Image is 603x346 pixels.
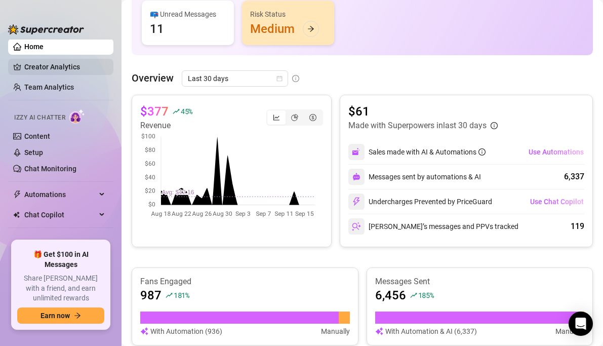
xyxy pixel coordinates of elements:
div: segmented control [266,109,323,126]
div: Open Intercom Messenger [569,312,593,336]
div: 6,337 [564,171,584,183]
div: [PERSON_NAME]’s messages and PPVs tracked [348,218,518,235]
article: With Automation (936) [150,326,222,337]
article: $377 [140,103,169,120]
button: Use Chat Copilot [530,194,584,210]
span: arrow-right [74,312,81,319]
button: Earn nowarrow-right [17,307,104,324]
article: 6,456 [375,287,406,303]
span: arrow-right [307,25,314,32]
img: svg%3e [375,326,383,337]
span: Automations [24,186,96,203]
span: dollar-circle [309,114,316,121]
span: info-circle [292,75,299,82]
article: $61 [348,103,498,120]
span: 45 % [181,106,192,116]
span: info-circle [478,148,486,156]
span: rise [166,292,173,299]
img: svg%3e [352,222,361,231]
a: Content [24,132,50,140]
article: 987 [140,287,162,303]
span: Use Automations [529,148,584,156]
article: Manually [321,326,350,337]
a: Chat Monitoring [24,165,76,173]
span: Earn now [41,312,70,320]
span: Chat Copilot [24,207,96,223]
span: Use Chat Copilot [530,198,584,206]
img: Chat Copilot [13,211,20,218]
article: With Automation & AI (6,337) [385,326,477,337]
span: pie-chart [291,114,298,121]
span: 🎁 Get $100 in AI Messages [17,250,104,270]
span: Share [PERSON_NAME] with a friend, and earn unlimited rewards [17,274,104,303]
img: svg%3e [352,197,361,206]
span: line-chart [273,114,280,121]
div: Sales made with AI & Automations [369,146,486,158]
div: 📪 Unread Messages [150,9,226,20]
article: Messages Sent [375,276,585,287]
div: 119 [571,220,584,233]
img: logo-BBDzfeDw.svg [8,24,84,34]
a: Team Analytics [24,83,74,91]
a: Home [24,43,44,51]
span: rise [410,292,417,299]
span: Last 30 days [188,71,282,86]
article: Manually [555,326,584,337]
div: Undercharges Prevented by PriceGuard [348,194,492,210]
span: rise [173,108,180,115]
span: info-circle [491,122,498,129]
span: 185 % [418,290,434,300]
span: calendar [276,75,283,82]
div: 11 [150,21,164,37]
img: svg%3e [352,173,360,181]
article: Overview [132,70,174,86]
span: Izzy AI Chatter [14,113,65,123]
span: thunderbolt [13,190,21,199]
img: AI Chatter [69,109,85,124]
article: Revenue [140,120,192,132]
div: Risk Status [250,9,326,20]
img: svg%3e [352,147,361,157]
article: Made with Superpowers in last 30 days [348,120,487,132]
button: Use Automations [528,144,584,160]
div: Messages sent by automations & AI [348,169,481,185]
a: Creator Analytics [24,59,105,75]
span: 181 % [174,290,189,300]
img: svg%3e [140,326,148,337]
article: Fans Engaged [140,276,350,287]
a: Setup [24,148,43,157]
